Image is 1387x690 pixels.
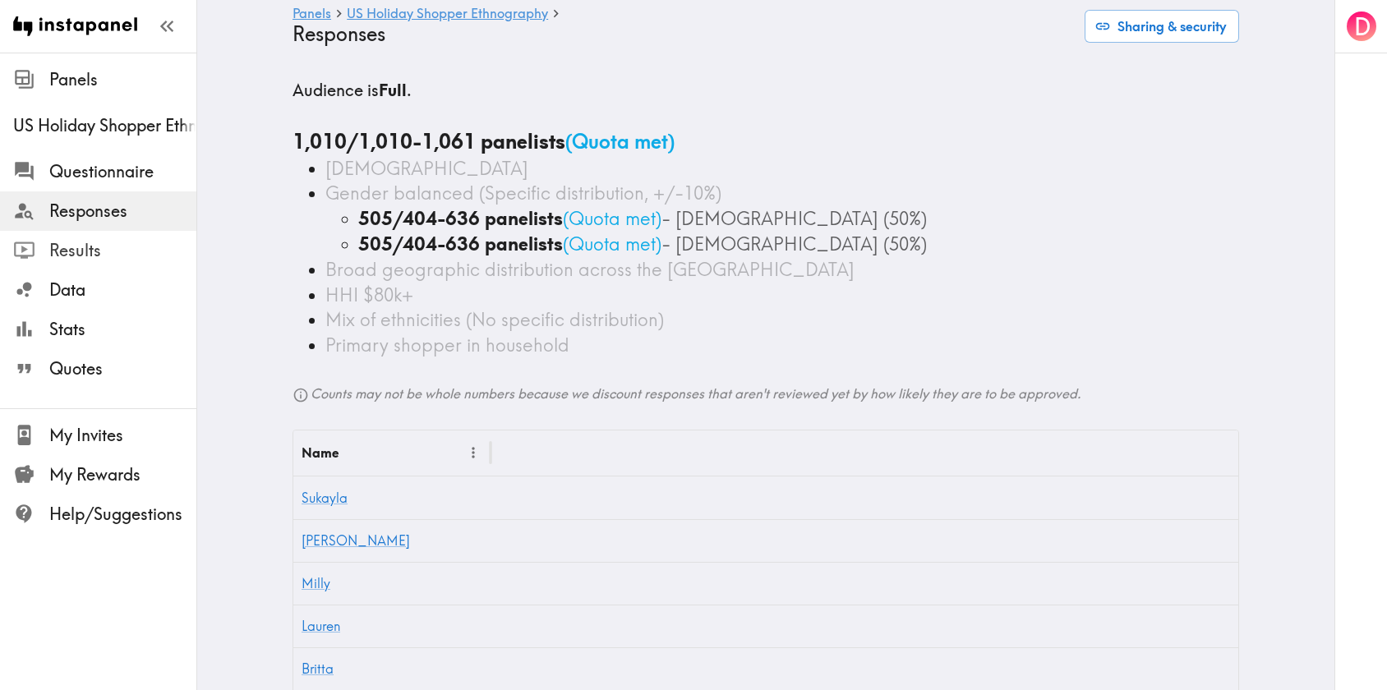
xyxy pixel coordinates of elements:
[379,80,407,100] b: Full
[302,444,339,461] div: Name
[563,207,661,230] span: ( Quota met )
[293,79,1239,102] h5: Audience is .
[565,129,675,154] span: ( Quota met )
[325,258,855,281] span: Broad geographic distribution across the [GEOGRAPHIC_DATA]
[661,232,927,255] span: - [DEMOGRAPHIC_DATA] (50%)
[49,357,196,380] span: Quotes
[325,283,413,306] span: HHI $80k+
[325,333,569,356] span: Primary shopper in household
[293,384,1239,403] h6: Counts may not be whole numbers because we discount responses that aren't reviewed yet by how lik...
[49,463,196,486] span: My Rewards
[347,7,548,22] a: US Holiday Shopper Ethnography
[302,660,334,677] a: Britta
[49,68,196,91] span: Panels
[325,157,528,180] span: [DEMOGRAPHIC_DATA]
[302,490,348,506] a: Sukayla
[302,575,330,591] a: Milly
[293,129,565,154] b: 1,010/1,010-1,061 panelists
[563,232,661,255] span: ( Quota met )
[325,308,664,331] span: Mix of ethnicities (No specific distribution)
[49,160,196,183] span: Questionnaire
[49,239,196,262] span: Results
[1085,10,1239,43] button: Sharing & security
[49,318,196,341] span: Stats
[358,207,563,230] b: 505/404-636 panelists
[49,278,196,301] span: Data
[302,618,340,634] a: Lauren
[661,207,927,230] span: - [DEMOGRAPHIC_DATA] (50%)
[1354,12,1371,41] span: D
[293,22,1071,46] h4: Responses
[293,7,331,22] a: Panels
[302,532,410,549] a: [PERSON_NAME]
[325,182,721,205] span: Gender balanced (Specific distribution, +/-10%)
[461,440,486,466] button: Menu
[49,503,196,526] span: Help/Suggestions
[340,440,366,466] button: Sort
[1345,10,1378,43] button: D
[49,424,196,447] span: My Invites
[49,200,196,223] span: Responses
[13,114,196,137] span: US Holiday Shopper Ethnography
[358,232,563,255] b: 505/404-636 panelists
